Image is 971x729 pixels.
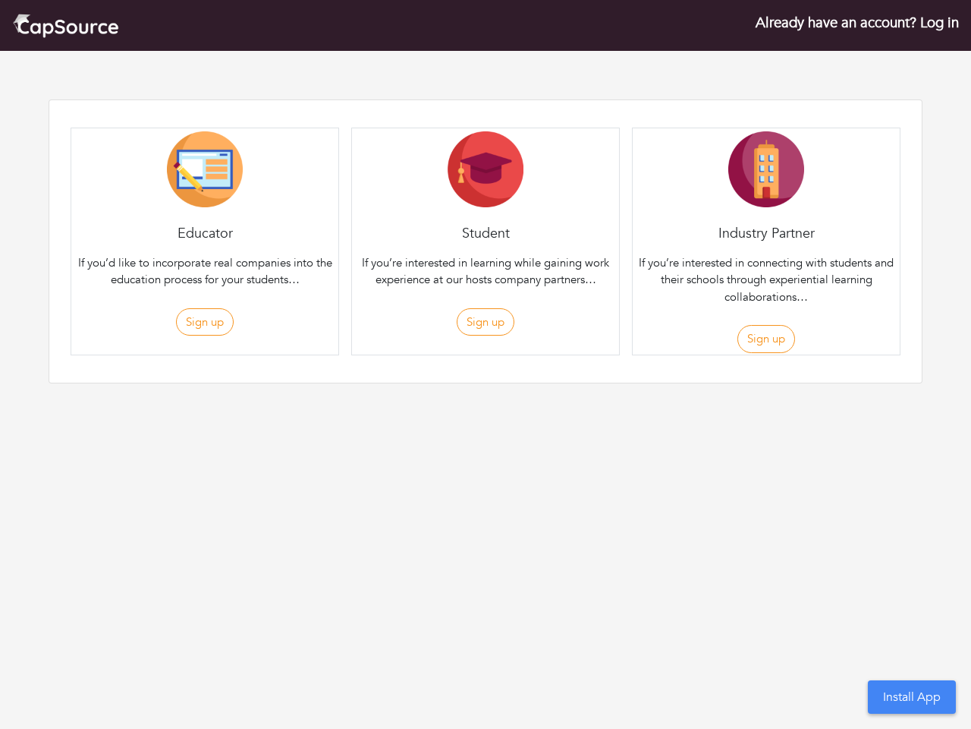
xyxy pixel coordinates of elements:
[176,308,234,336] button: Sign up
[728,131,804,207] img: Company-Icon-7f8a26afd1715722aa5ae9dc11300c11ceeb4d32eda0db0d61c21d11b95ecac6.png
[457,308,514,336] button: Sign up
[167,131,243,207] img: Educator-Icon-31d5a1e457ca3f5474c6b92ab10a5d5101c9f8fbafba7b88091835f1a8db102f.png
[756,13,959,33] a: Already have an account? Log in
[355,254,616,289] p: If you’re interested in learning while gaining work experience at our hosts company partners…
[12,12,119,39] img: cap_logo.png
[868,680,956,714] button: Install App
[71,226,338,242] h4: Educator
[352,226,619,242] h4: Student
[448,131,523,207] img: Student-Icon-6b6867cbad302adf8029cb3ecf392088beec6a544309a027beb5b4b4576828a8.png
[737,325,795,353] button: Sign up
[633,226,900,242] h4: Industry Partner
[636,254,897,306] p: If you’re interested in connecting with students and their schools through experiential learning ...
[74,254,335,289] p: If you’d like to incorporate real companies into the education process for your students…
